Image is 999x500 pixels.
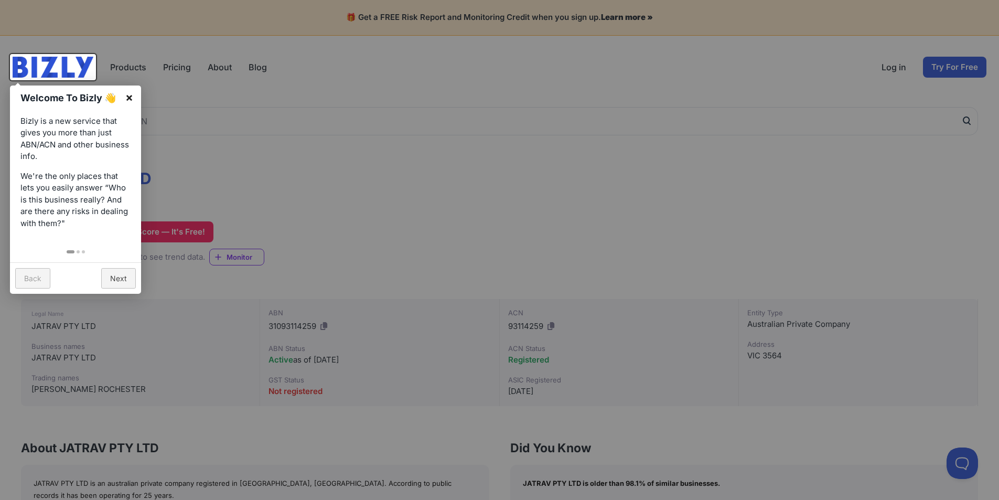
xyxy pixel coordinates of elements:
[20,171,131,230] p: We're the only places that lets you easily answer “Who is this business really? And are there any...
[15,268,50,289] a: Back
[20,91,120,105] h1: Welcome To Bizly 👋
[101,268,136,289] a: Next
[117,86,141,109] a: ×
[20,115,131,163] p: Bizly is a new service that gives you more than just ABN/ACN and other business info.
